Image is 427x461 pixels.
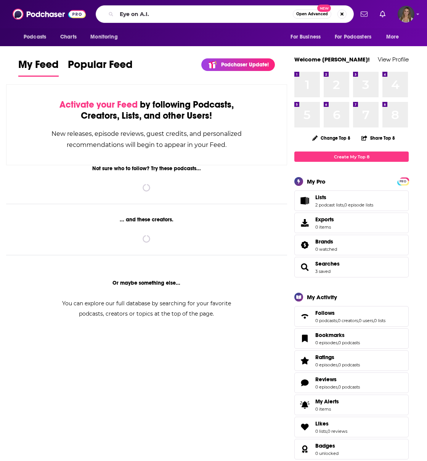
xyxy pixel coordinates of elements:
[294,56,370,63] a: Welcome [PERSON_NAME]!
[297,422,312,432] a: Likes
[315,384,337,390] a: 0 episodes
[85,30,127,44] button: open menu
[315,194,373,201] a: Lists
[307,178,326,185] div: My Pro
[315,202,344,208] a: 2 podcast lists
[327,429,327,434] span: ,
[386,32,399,42] span: More
[344,202,344,208] span: ,
[315,451,339,456] a: 0 unlocked
[315,309,385,316] a: Follows
[293,10,331,19] button: Open AdvancedNew
[315,429,327,434] a: 0 lists
[374,318,385,323] a: 0 lists
[398,178,408,184] a: PRO
[315,224,334,230] span: 0 items
[361,131,395,145] button: Share Top 8
[297,311,312,322] a: Follows
[18,58,59,77] a: My Feed
[317,5,331,12] span: New
[294,213,409,233] a: Exports
[297,333,312,344] a: Bookmarks
[315,269,331,274] a: 3 saved
[315,406,339,412] span: 0 items
[55,30,81,44] a: Charts
[315,260,340,267] a: Searches
[294,372,409,393] span: Reviews
[338,362,360,368] a: 0 podcasts
[117,8,293,20] input: Search podcasts, credits, & more...
[45,128,249,150] div: New releases, episode reviews, guest credits, and personalized recommendations will begin to appe...
[59,99,138,110] span: Activate your Feed
[315,398,339,405] span: My Alerts
[398,6,414,23] img: User Profile
[358,8,371,21] a: Show notifications dropdown
[315,354,334,361] span: Ratings
[294,235,409,255] span: Brands
[315,340,337,345] a: 0 episodes
[297,444,312,455] a: Badges
[90,32,117,42] span: Monitoring
[297,262,312,272] a: Searches
[315,238,333,245] span: Brands
[60,32,77,42] span: Charts
[294,417,409,437] span: Likes
[398,179,408,184] span: PRO
[337,318,338,323] span: ,
[358,318,359,323] span: ,
[327,429,347,434] a: 0 reviews
[338,340,360,345] a: 0 podcasts
[315,216,334,223] span: Exports
[398,6,414,23] span: Logged in as hhughes
[297,400,312,410] span: My Alerts
[315,362,337,368] a: 0 episodes
[308,133,355,143] button: Change Top 8
[291,32,321,42] span: For Business
[297,355,312,366] a: Ratings
[359,318,373,323] a: 0 users
[315,376,337,383] span: Reviews
[344,202,373,208] a: 0 episode lists
[315,332,360,338] a: Bookmarks
[330,30,382,44] button: open menu
[315,238,337,245] a: Brands
[315,420,347,427] a: Likes
[294,439,409,459] span: Badges
[221,61,269,68] p: Podchaser Update!
[297,195,312,206] a: Lists
[315,247,337,252] a: 0 watched
[13,7,86,21] img: Podchaser - Follow, Share and Rate Podcasts
[338,384,360,390] a: 0 podcasts
[294,350,409,371] span: Ratings
[294,152,409,162] a: Create My Top 8
[315,442,339,449] a: Badges
[45,99,249,121] div: by following Podcasts, Creators, Lists, and other Users!
[315,194,326,201] span: Lists
[6,216,287,223] div: ... and these creators.
[315,354,360,361] a: Ratings
[294,257,409,277] span: Searches
[297,240,312,250] a: Brands
[377,8,388,21] a: Show notifications dropdown
[96,5,354,23] div: Search podcasts, credits, & more...
[6,280,287,286] div: Or maybe something else...
[297,377,312,388] a: Reviews
[315,332,345,338] span: Bookmarks
[6,165,287,172] div: Not sure who to follow? Try these podcasts...
[381,30,409,44] button: open menu
[294,328,409,349] span: Bookmarks
[335,32,371,42] span: For Podcasters
[18,30,56,44] button: open menu
[315,309,335,316] span: Follows
[68,58,133,77] a: Popular Feed
[338,318,358,323] a: 0 creators
[315,318,337,323] a: 0 podcasts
